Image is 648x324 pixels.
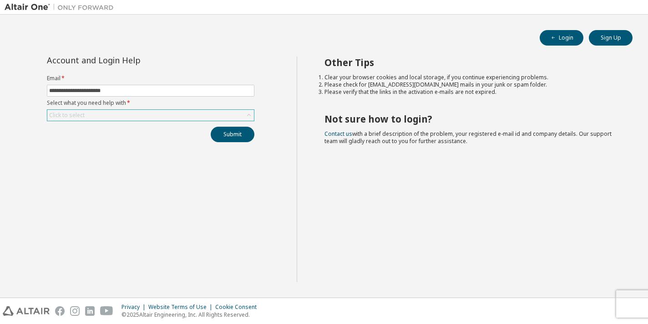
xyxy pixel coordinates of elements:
[5,3,118,12] img: Altair One
[55,306,65,316] img: facebook.svg
[324,88,617,96] li: Please verify that the links in the activation e-mails are not expired.
[49,112,85,119] div: Click to select
[121,303,148,311] div: Privacy
[215,303,262,311] div: Cookie Consent
[589,30,633,46] button: Sign Up
[211,127,254,142] button: Submit
[100,306,113,316] img: youtube.svg
[324,81,617,88] li: Please check for [EMAIL_ADDRESS][DOMAIN_NAME] mails in your junk or spam folder.
[148,303,215,311] div: Website Terms of Use
[121,311,262,319] p: © 2025 Altair Engineering, Inc. All Rights Reserved.
[47,57,213,64] div: Account and Login Help
[324,57,617,68] h2: Other Tips
[540,30,583,46] button: Login
[324,130,612,145] span: with a brief description of the problem, your registered e-mail id and company details. Our suppo...
[70,306,80,316] img: instagram.svg
[85,306,95,316] img: linkedin.svg
[324,113,617,125] h2: Not sure how to login?
[47,110,254,121] div: Click to select
[47,75,254,82] label: Email
[3,306,50,316] img: altair_logo.svg
[324,130,352,138] a: Contact us
[324,74,617,81] li: Clear your browser cookies and local storage, if you continue experiencing problems.
[47,99,254,107] label: Select what you need help with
